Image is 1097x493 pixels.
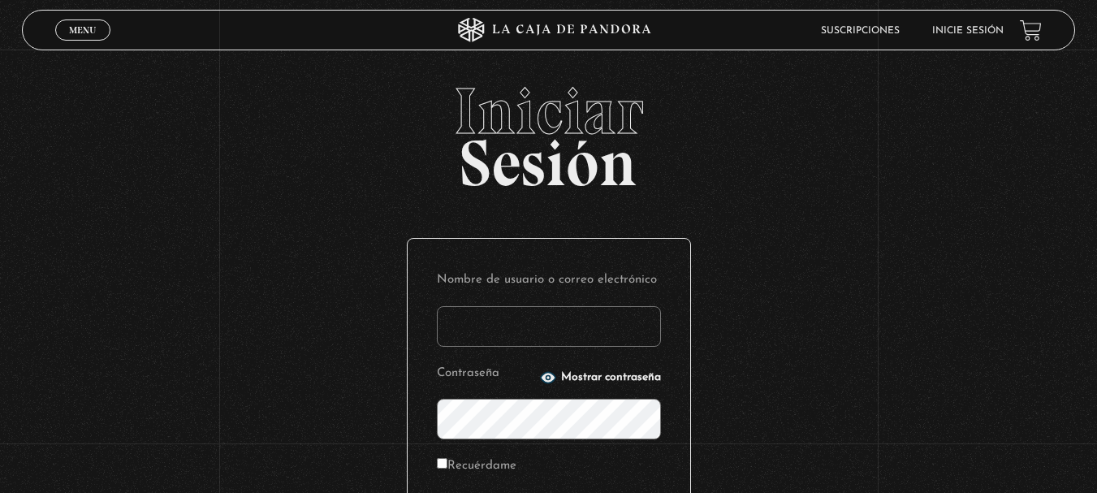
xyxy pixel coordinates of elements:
a: Suscripciones [821,26,900,36]
a: Inicie sesión [932,26,1004,36]
label: Contraseña [437,361,535,387]
span: Mostrar contraseña [561,372,661,383]
span: Menu [69,25,96,35]
label: Recuérdame [437,454,516,479]
h2: Sesión [22,79,1075,183]
span: Cerrar [63,39,101,50]
label: Nombre de usuario o correo electrónico [437,268,661,293]
span: Iniciar [22,79,1075,144]
button: Mostrar contraseña [540,370,661,386]
input: Recuérdame [437,458,447,469]
a: View your shopping cart [1020,19,1042,41]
